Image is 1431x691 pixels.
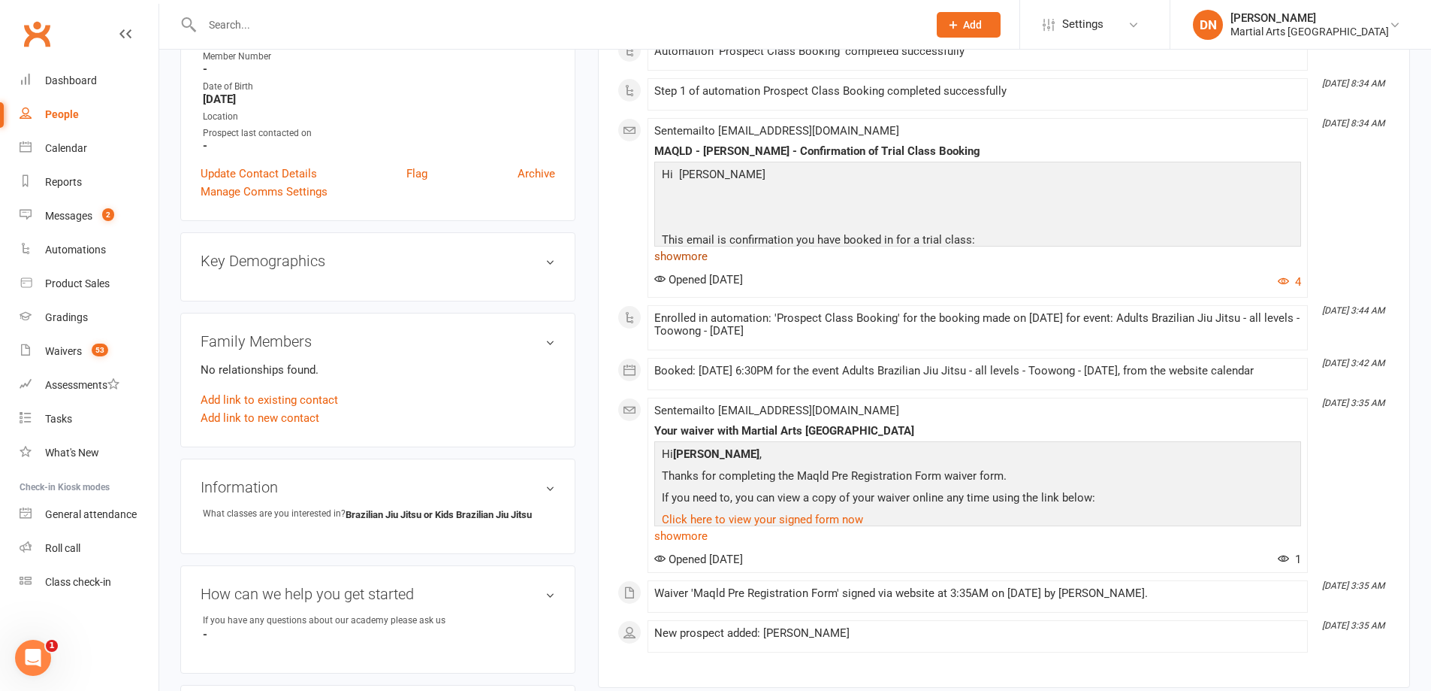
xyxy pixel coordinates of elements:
[201,333,555,350] h3: Family Members
[654,587,1301,600] div: Waiver 'Maqld Pre Registration Form' signed via website at 3:35AM on [DATE] by [PERSON_NAME].
[201,253,555,269] h3: Key Demographics
[20,98,158,132] a: People
[45,508,137,520] div: General attendance
[1322,78,1384,89] i: [DATE] 8:34 AM
[201,391,338,409] a: Add link to existing contact
[18,15,56,53] a: Clubworx
[658,445,1297,467] p: Hi ,
[203,126,555,141] div: Prospect last contacted on
[20,199,158,233] a: Messages 2
[203,92,555,106] strong: [DATE]
[1278,273,1301,291] button: 4
[46,640,58,652] span: 1
[45,345,82,357] div: Waivers
[406,165,427,183] a: Flag
[1062,8,1103,41] span: Settings
[45,142,87,154] div: Calendar
[20,335,158,368] a: Waivers 53
[1322,580,1384,591] i: [DATE] 3:35 AM
[15,640,51,676] iframe: Intercom live chat
[1193,10,1223,40] div: DN
[45,542,80,554] div: Roll call
[654,145,1301,158] div: MAQLD - [PERSON_NAME] - Confirmation of Trial Class Booking
[45,447,99,459] div: What's New
[203,50,555,64] div: Member Number
[1230,11,1389,25] div: [PERSON_NAME]
[45,108,79,120] div: People
[45,176,82,188] div: Reports
[1278,553,1301,566] span: 1
[654,124,899,138] span: Sent email to [EMAIL_ADDRESS][DOMAIN_NAME]
[346,509,532,520] strong: Brazilian Jiu Jitsu or Kids Brazilian Jiu Jitsu
[1322,398,1384,408] i: [DATE] 3:35 AM
[658,489,1297,511] p: If you need to, you can view a copy of your waiver online any time using the link below:
[203,110,555,124] div: Location
[20,267,158,301] a: Product Sales
[20,301,158,335] a: Gradings
[201,361,555,379] p: No relationships found.
[203,139,555,153] strong: -
[20,402,158,436] a: Tasks
[654,273,743,286] span: Opened [DATE]
[45,379,119,391] div: Assessments
[1322,358,1384,368] i: [DATE] 3:42 AM
[654,246,1301,267] a: show more
[20,565,158,599] a: Class kiosk mode
[92,344,108,356] span: 53
[654,627,1301,640] div: New prospect added: [PERSON_NAME]
[20,532,158,565] a: Roll call
[654,85,1301,98] div: Step 1 of automation Prospect Class Booking completed successfully
[654,553,743,566] span: Opened [DATE]
[203,614,445,628] div: If you have any questions about our academy please ask us
[937,12,1001,38] button: Add
[203,80,555,94] div: Date of Birth
[20,64,158,98] a: Dashboard
[20,368,158,402] a: Assessments
[203,507,346,521] div: What classes are you interested in?
[45,244,106,256] div: Automations
[518,165,555,183] a: Archive
[198,14,917,35] input: Search...
[201,586,555,602] h3: How can we help you get started
[1322,620,1384,631] i: [DATE] 3:35 AM
[1322,118,1384,129] i: [DATE] 8:34 AM
[963,19,982,31] span: Add
[203,62,555,76] strong: -
[201,479,555,496] h3: Information
[654,365,1301,377] div: Booked: [DATE] 6:30PM for the event Adults Brazilian Jiu Jitsu - all levels - Toowong - [DATE], f...
[20,436,158,470] a: What's New
[20,498,158,532] a: General attendance kiosk mode
[45,576,111,588] div: Class check-in
[654,45,1301,58] div: Automation 'Prospect Class Booking' completed successfully
[658,467,1297,489] p: Thanks for completing the Maqld Pre Registration Form waiver form.
[45,210,92,222] div: Messages
[45,413,72,425] div: Tasks
[654,425,1301,438] div: Your waiver with Martial Arts [GEOGRAPHIC_DATA]
[662,513,863,526] a: Click here to view your signed form now
[654,526,1301,547] a: show more
[45,311,88,323] div: Gradings
[45,277,110,289] div: Product Sales
[20,165,158,199] a: Reports
[654,404,899,417] span: Sent email to [EMAIL_ADDRESS][DOMAIN_NAME]
[20,233,158,267] a: Automations
[201,165,317,183] a: Update Contact Details
[20,132,158,165] a: Calendar
[45,74,97,86] div: Dashboard
[201,409,319,427] a: Add link to new contact
[201,183,328,201] a: Manage Comms Settings
[673,447,759,461] strong: [PERSON_NAME]
[102,208,114,221] span: 2
[203,628,555,641] strong: -
[1322,305,1384,316] i: [DATE] 3:44 AM
[1230,25,1389,38] div: Martial Arts [GEOGRAPHIC_DATA]
[654,312,1301,338] div: Enrolled in automation: 'Prospect Class Booking' for the booking made on [DATE] for event: Adults...
[658,231,1297,253] p: This email is confirmation you have booked in for a trial class:
[658,165,1297,187] p: Hi [PERSON_NAME]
